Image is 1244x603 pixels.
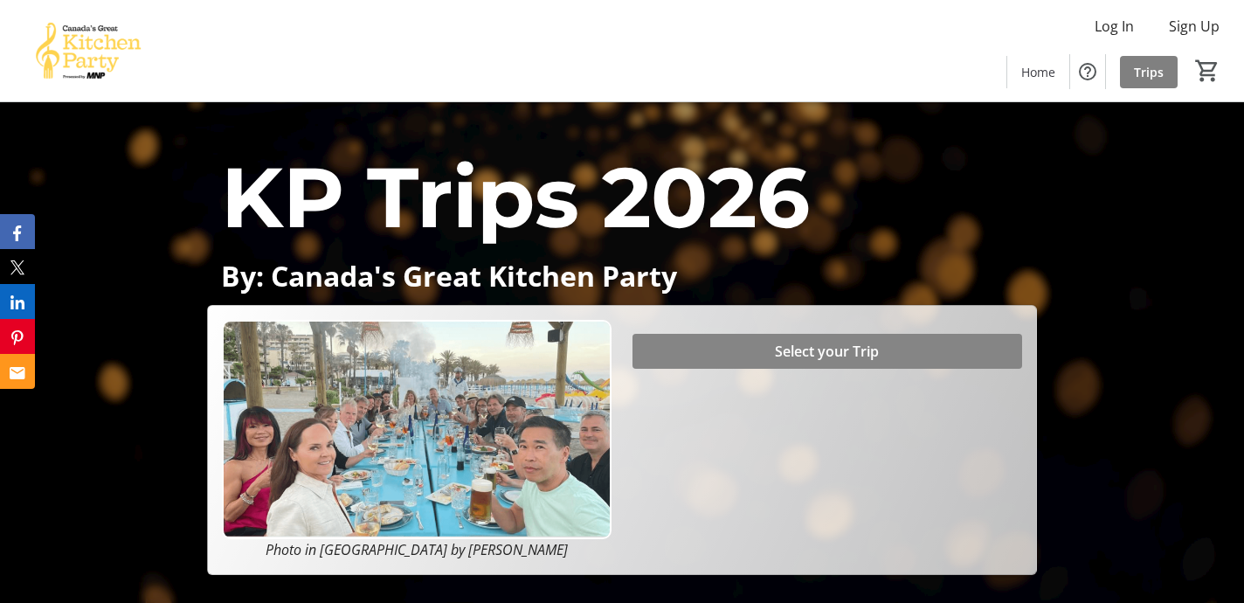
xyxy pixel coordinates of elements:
button: Sign Up [1155,12,1234,40]
button: Log In [1081,12,1148,40]
span: Log In [1095,16,1134,37]
img: Campaign CTA Media Photo [222,320,612,539]
a: Trips [1120,56,1178,88]
em: Photo in [GEOGRAPHIC_DATA] by [PERSON_NAME] [266,540,568,559]
span: KP Trips 2026 [221,146,810,248]
button: Select your Trip [632,334,1022,369]
img: Canada’s Great Kitchen Party's Logo [10,7,166,94]
p: By: Canada's Great Kitchen Party [221,260,1022,291]
button: Help [1070,54,1105,89]
span: Select your Trip [775,341,879,362]
span: Home [1021,63,1055,81]
button: Cart [1192,55,1223,87]
span: Trips [1134,63,1164,81]
a: Home [1007,56,1069,88]
span: Sign Up [1169,16,1220,37]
